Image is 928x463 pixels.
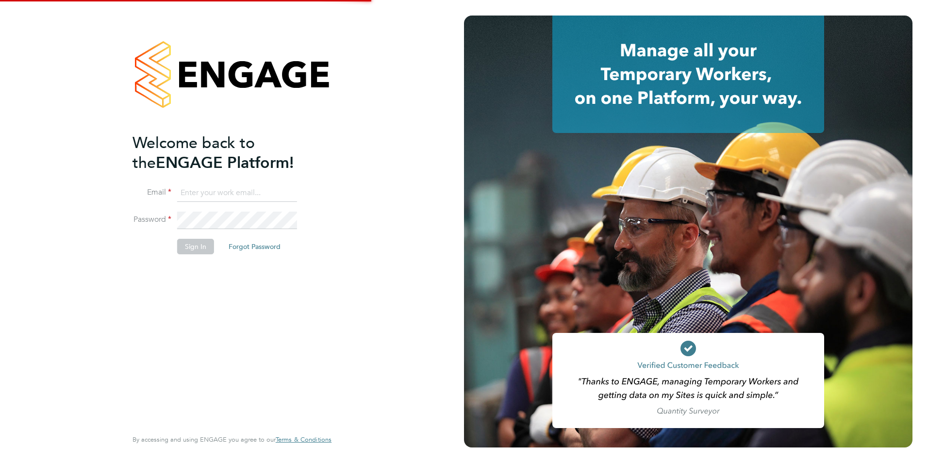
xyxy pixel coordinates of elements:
span: By accessing and using ENGAGE you agree to our [133,435,331,444]
button: Forgot Password [221,239,288,254]
label: Password [133,215,171,225]
span: Welcome back to the [133,133,255,172]
a: Terms & Conditions [276,436,331,444]
button: Sign In [177,239,214,254]
input: Enter your work email... [177,184,297,202]
span: Terms & Conditions [276,435,331,444]
label: Email [133,187,171,198]
h2: ENGAGE Platform! [133,133,322,173]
